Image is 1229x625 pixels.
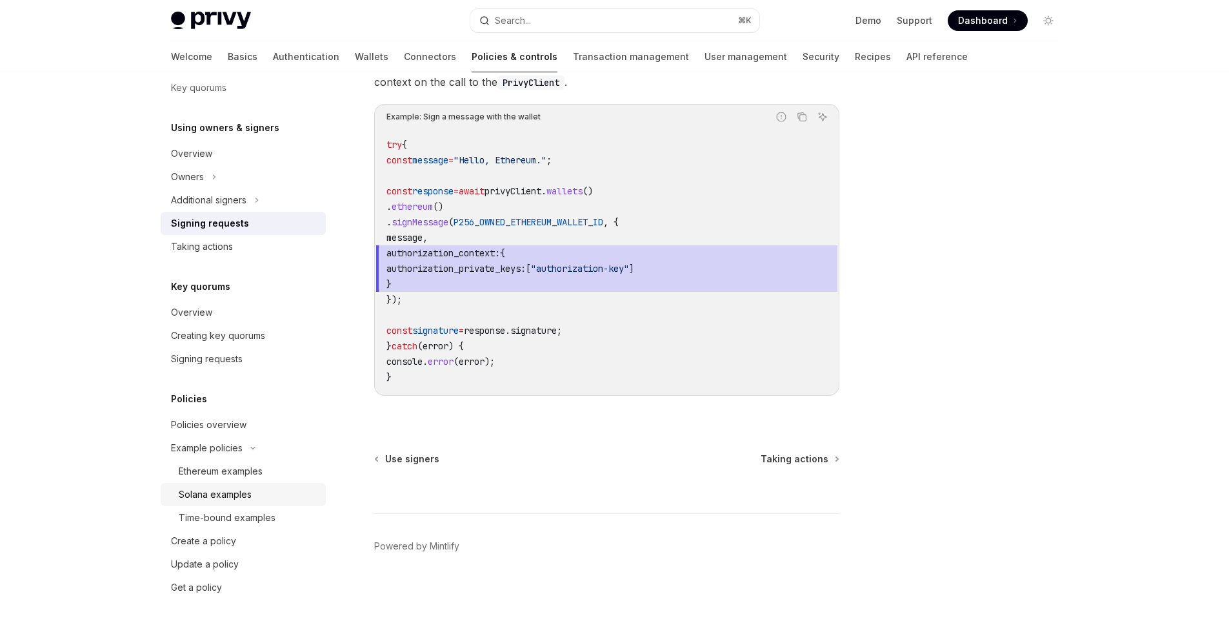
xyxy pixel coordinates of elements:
[386,139,402,150] span: try
[228,41,257,72] a: Basics
[531,263,629,274] span: "authorization-key"
[485,356,495,367] span: );
[386,232,423,243] span: message
[355,41,388,72] a: Wallets
[948,10,1028,31] a: Dashboard
[814,108,831,125] button: Ask AI
[161,301,326,324] a: Overview
[161,212,326,235] a: Signing requests
[485,185,541,197] span: privyClient
[161,235,326,258] a: Taking actions
[171,580,222,595] div: Get a policy
[171,533,236,549] div: Create a policy
[386,356,423,367] span: console
[470,9,759,32] button: Search...⌘K
[423,232,428,243] span: ,
[171,216,249,231] div: Signing requests
[171,328,265,343] div: Creating key quorums
[392,201,433,212] span: ethereum
[171,169,204,185] div: Owners
[386,185,412,197] span: const
[161,576,326,599] a: Get a policy
[171,192,246,208] div: Additional signers
[171,557,239,572] div: Update a policy
[773,108,790,125] button: Report incorrect code
[546,185,583,197] span: wallets
[412,325,459,336] span: signature
[392,340,417,352] span: catch
[495,13,531,28] div: Search...
[583,185,593,197] span: ()
[433,201,443,212] span: ()
[526,263,531,274] span: [
[171,440,243,456] div: Example policies
[459,325,464,336] span: =
[171,279,230,294] h5: Key quorums
[161,529,326,553] a: Create a policy
[386,294,402,305] span: });
[386,154,412,166] span: const
[171,12,251,30] img: light logo
[505,325,510,336] span: .
[404,41,456,72] a: Connectors
[161,413,326,436] a: Policies overview
[171,351,243,367] div: Signing requests
[412,185,454,197] span: response
[392,216,448,228] span: signMessage
[448,154,454,166] span: =
[161,436,326,460] button: Example policies
[386,371,392,383] span: }
[171,417,246,433] div: Policies overview
[454,356,459,367] span: (
[794,108,810,125] button: Copy the contents from the code block
[161,506,326,529] a: Time-bound examples
[448,340,464,352] span: ) {
[161,324,326,347] a: Creating key quorums
[459,185,485,197] span: await
[161,553,326,576] a: Update a policy
[171,305,212,320] div: Overview
[386,325,412,336] span: const
[161,165,326,189] button: Owners
[171,41,212,72] a: Welcome
[629,263,634,274] span: ]
[171,146,212,161] div: Overview
[897,14,932,27] a: Support
[454,154,546,166] span: "Hello, Ethereum."
[738,15,752,26] span: ⌘ K
[374,540,459,553] a: Powered by Mintlify
[454,216,603,228] span: P256_OWNED_ETHEREUM_WALLET_ID
[541,185,546,197] span: .
[161,142,326,165] a: Overview
[386,216,392,228] span: .
[374,55,839,91] span: Wallet requests on the wallets can now be made by passing in this newly created authorization con...
[958,14,1008,27] span: Dashboard
[386,201,392,212] span: .
[500,247,505,259] span: {
[803,41,839,72] a: Security
[855,41,891,72] a: Recipes
[386,278,392,290] span: }
[386,340,392,352] span: }
[472,41,557,72] a: Policies & controls
[375,453,439,466] a: Use signers
[557,325,562,336] span: ;
[179,510,275,526] div: Time-bound examples
[855,14,881,27] a: Demo
[171,391,207,407] h5: Policies
[161,483,326,506] a: Solana examples
[761,453,828,466] span: Taking actions
[385,453,439,466] span: Use signers
[161,347,326,371] a: Signing requests
[454,185,459,197] span: =
[510,325,557,336] span: signature
[906,41,968,72] a: API reference
[171,239,233,254] div: Taking actions
[171,120,279,136] h5: Using owners & signers
[448,216,454,228] span: (
[386,247,500,259] span: authorization_context:
[1038,10,1059,31] button: Toggle dark mode
[423,340,448,352] span: error
[459,356,485,367] span: error
[573,41,689,72] a: Transaction management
